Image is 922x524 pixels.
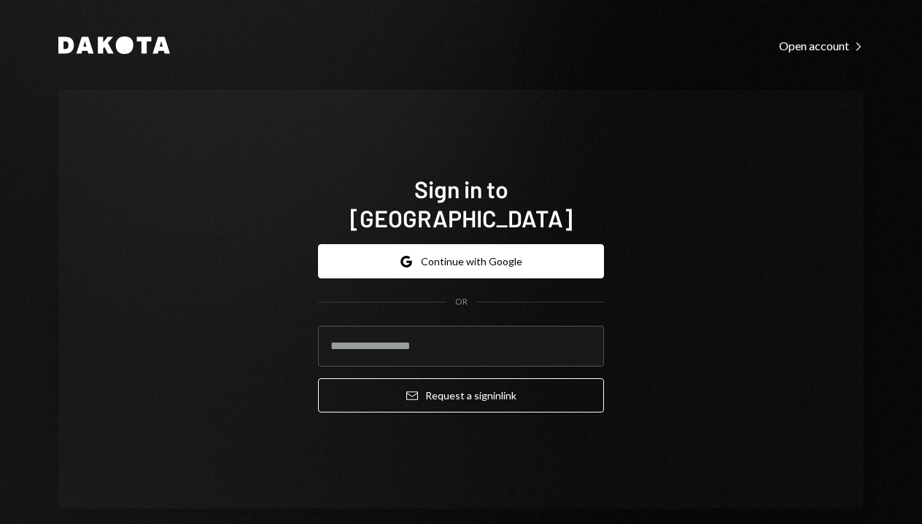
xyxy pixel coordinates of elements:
[779,39,864,53] div: Open account
[455,296,468,308] div: OR
[318,378,604,412] button: Request a signinlink
[318,174,604,232] h1: Sign in to [GEOGRAPHIC_DATA]
[318,244,604,278] button: Continue with Google
[779,37,864,53] a: Open account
